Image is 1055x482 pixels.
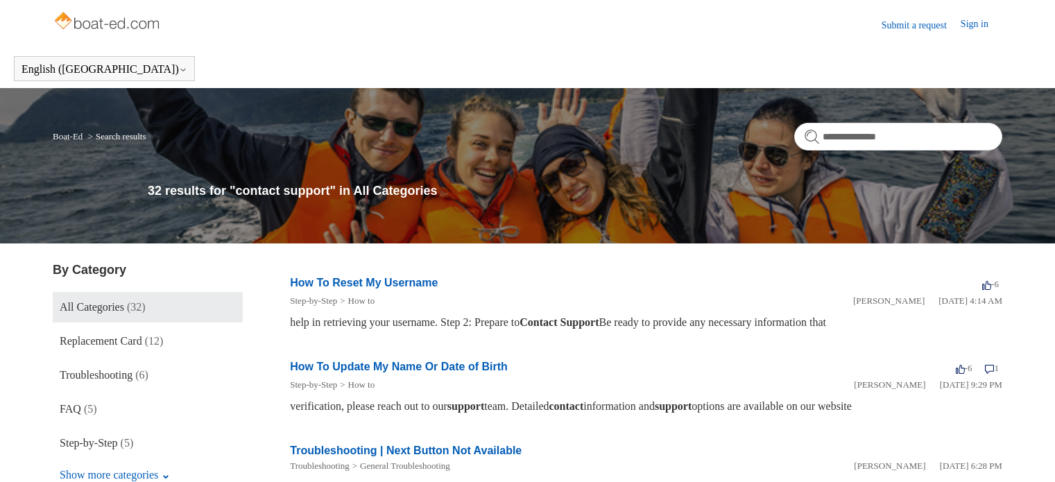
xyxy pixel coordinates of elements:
li: How to [337,294,375,308]
h1: 32 results for "contact support" in All Categories [148,182,1002,200]
a: Replacement Card (12) [53,326,243,356]
a: How to [348,379,375,390]
li: Step-by-Step [290,294,337,308]
span: Step-by-Step [60,437,118,449]
span: 1 [985,363,999,373]
a: Troubleshooting | Next Button Not Available [290,445,522,456]
span: (32) [127,301,146,313]
li: [PERSON_NAME] [854,378,925,392]
a: Submit a request [882,18,961,33]
li: Troubleshooting [290,459,349,473]
span: Troubleshooting [60,369,132,381]
em: support [655,400,692,412]
li: Search results [85,131,146,141]
time: 03/14/2022, 04:14 [938,295,1002,306]
a: FAQ (5) [53,394,243,424]
em: contact [549,400,584,412]
a: Boat-Ed [53,131,83,141]
span: (5) [121,437,134,449]
span: Replacement Card [60,335,142,347]
span: (5) [84,403,97,415]
a: How to [348,295,375,306]
span: FAQ [60,403,81,415]
time: 01/05/2024, 18:28 [940,461,1002,471]
li: Step-by-Step [290,378,337,392]
a: Step-by-Step (5) [53,428,243,458]
span: -6 [956,363,972,373]
span: -6 [982,279,999,289]
h3: By Category [53,261,243,279]
button: English ([GEOGRAPHIC_DATA]) [22,63,187,76]
li: [PERSON_NAME] [854,459,925,473]
div: help in retrieving your username. Step 2: Prepare to Be ready to provide any necessary informatio... [290,314,1002,331]
a: How To Update My Name Or Date of Birth [290,361,508,372]
span: All Categories [60,301,124,313]
a: Troubleshooting [290,461,349,471]
a: Step-by-Step [290,295,337,306]
em: Contact Support [520,316,599,328]
a: Troubleshooting (6) [53,360,243,390]
img: Boat-Ed Help Center home page [53,8,163,36]
span: (6) [135,369,148,381]
li: [PERSON_NAME] [853,294,925,308]
a: How To Reset My Username [290,277,438,289]
span: (12) [145,335,164,347]
a: All Categories (32) [53,292,243,322]
time: 03/15/2022, 21:29 [940,379,1002,390]
em: support [447,400,484,412]
li: Boat-Ed [53,131,85,141]
a: Step-by-Step [290,379,337,390]
input: Search [794,123,1002,150]
a: General Troubleshooting [360,461,450,471]
li: How to [337,378,375,392]
div: verification, please reach out to our team. Detailed information and options are available on our... [290,398,1002,415]
li: General Troubleshooting [350,459,450,473]
a: Sign in [961,17,1002,33]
